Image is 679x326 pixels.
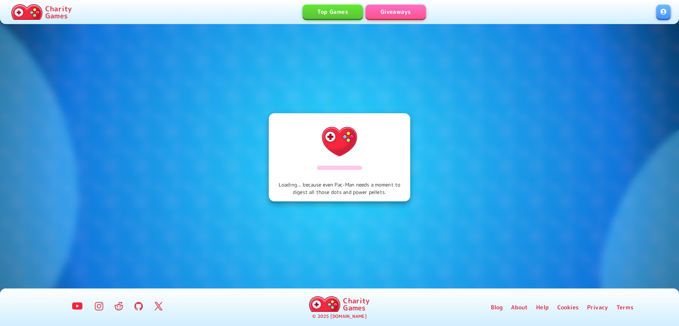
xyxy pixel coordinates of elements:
[309,296,340,312] img: Charity.Games
[303,5,363,19] a: Top Games
[366,5,426,19] a: Giveaways
[45,5,72,19] p: Charity Games
[11,4,42,20] img: Charity.Games
[115,302,123,310] img: Reddit Logo
[312,313,366,320] p: © 2025 [DOMAIN_NAME]
[134,302,143,310] img: GitHub Logo
[557,303,579,311] a: Cookies
[511,303,528,311] a: About
[587,303,608,311] a: Privacy
[491,303,503,311] a: Blog
[306,295,372,313] a: Charity Games
[536,303,549,311] a: Help
[8,3,75,21] a: Charity Games
[616,303,633,311] a: Terms
[343,297,370,311] p: Charity Games
[95,302,103,310] img: Instagram Logo
[154,302,163,310] img: Twitter Logo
